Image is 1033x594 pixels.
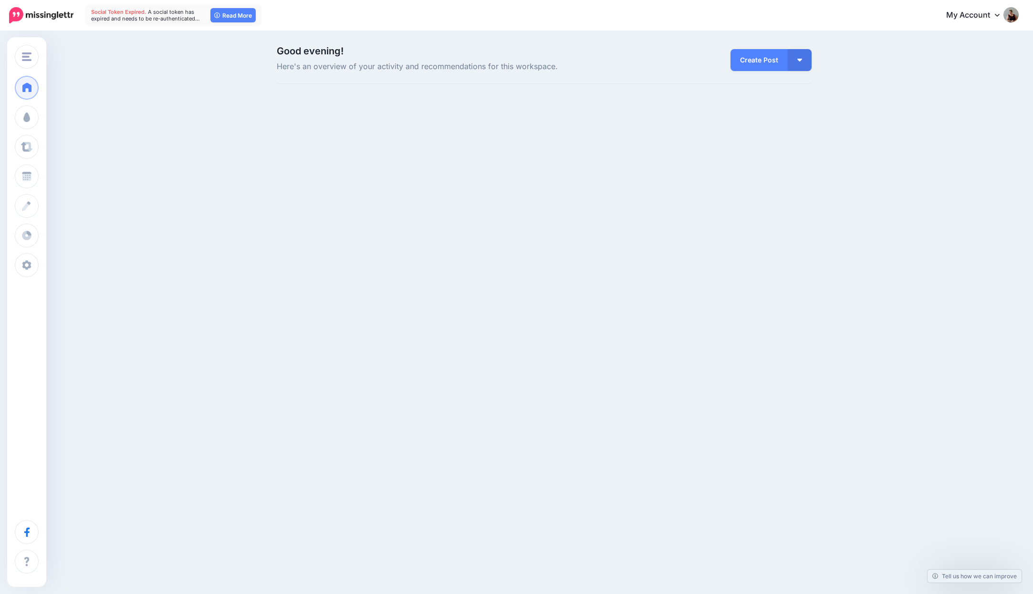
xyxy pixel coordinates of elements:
img: menu.png [22,52,31,61]
a: Create Post [730,49,788,71]
span: Good evening! [277,45,344,57]
a: My Account [937,4,1019,27]
a: Tell us how we can improve [928,570,1022,583]
span: Here's an overview of your activity and recommendations for this workspace. [277,61,628,73]
a: Read More [210,8,256,22]
img: Missinglettr [9,7,73,23]
span: Social Token Expired. [91,9,146,15]
img: arrow-down-white.png [797,59,802,61]
span: A social token has expired and needs to be re-authenticated… [91,9,200,22]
